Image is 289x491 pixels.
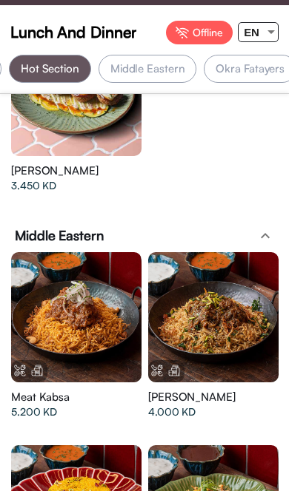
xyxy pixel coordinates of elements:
span: 5.200 KD [11,404,57,419]
span: [PERSON_NAME] [148,390,236,404]
img: Offline%20Icon.svg [176,27,189,38]
span: Lunch And Dinner [10,21,136,43]
img: Dairy.png [167,364,181,377]
img: Tree%20Nuts.png [13,364,27,377]
img: Dairy.png [30,364,44,377]
span: 3.450 KD [11,178,56,193]
img: Tree%20Nuts.png [150,364,164,377]
div: Offline [166,21,233,44]
div: Middle Eastern [99,55,197,83]
span: Meat Kabsa [11,390,70,404]
mat-icon: expand_less [256,227,274,245]
span: [PERSON_NAME] [11,163,99,178]
div: Hot Section [9,55,91,83]
span: Middle Eastern [15,226,104,245]
span: EN [244,26,259,38]
span: 4.000 KD [148,404,196,419]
